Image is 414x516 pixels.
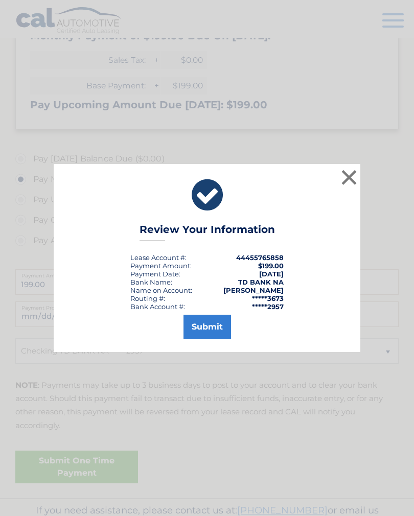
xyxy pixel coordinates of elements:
[130,302,185,311] div: Bank Account #:
[258,262,284,270] span: $199.00
[130,294,165,302] div: Routing #:
[130,286,192,294] div: Name on Account:
[130,270,180,278] div: :
[140,223,275,241] h3: Review Your Information
[259,270,284,278] span: [DATE]
[183,315,231,339] button: Submit
[339,167,359,187] button: ×
[130,270,179,278] span: Payment Date
[223,286,284,294] strong: [PERSON_NAME]
[238,278,284,286] strong: TD BANK NA
[236,253,284,262] strong: 44455765858
[130,253,187,262] div: Lease Account #:
[130,278,172,286] div: Bank Name:
[130,262,192,270] div: Payment Amount:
